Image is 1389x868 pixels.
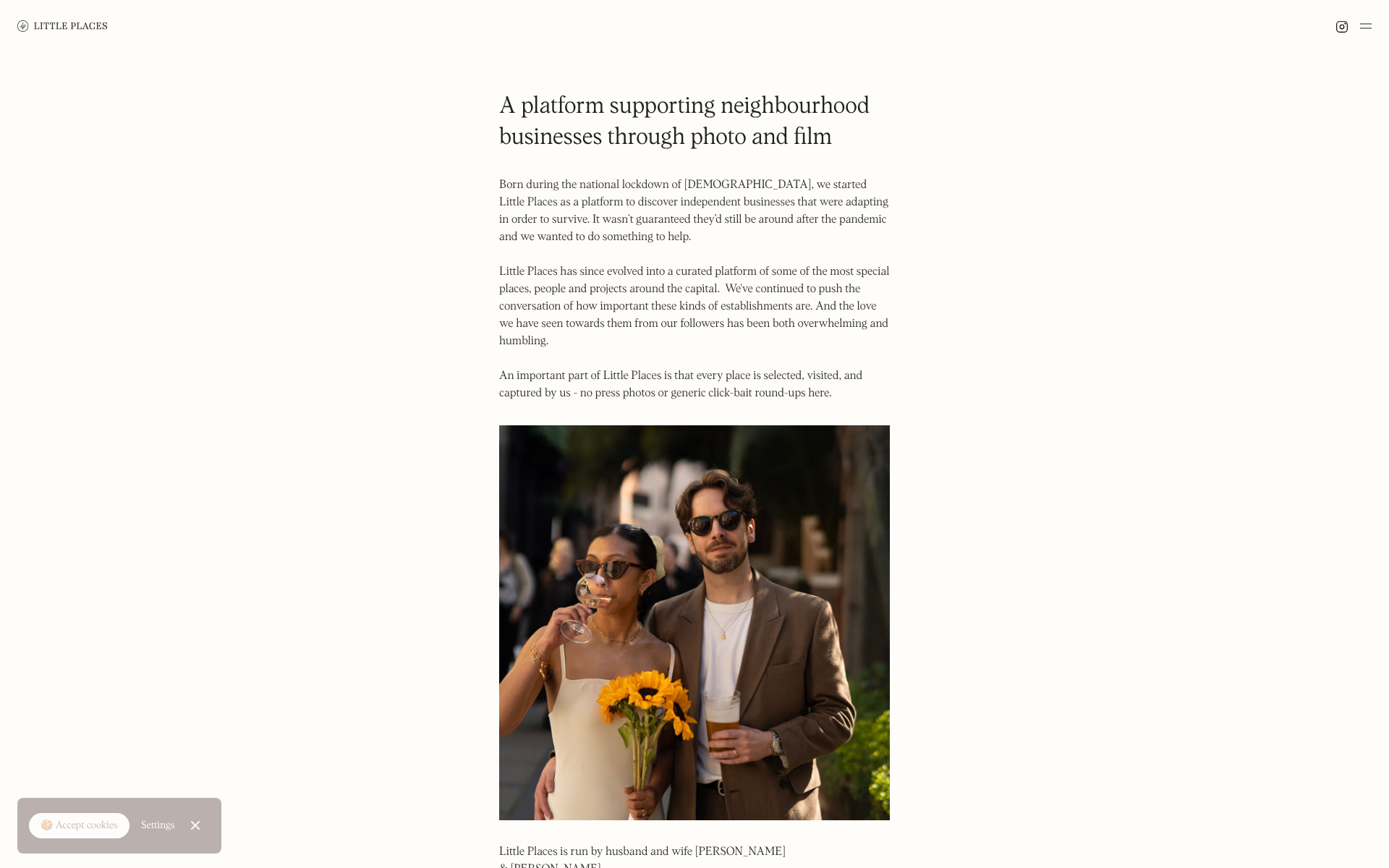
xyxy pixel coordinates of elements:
[29,813,129,839] a: 🍪 Accept cookies
[499,91,890,153] h1: A platform supporting neighbourhood businesses through photo and film
[141,820,175,830] div: Settings
[41,819,118,833] div: 🍪 Accept cookies
[141,809,175,842] a: Settings
[499,425,890,820] img: Little Places founders: Kyra & Jason
[181,811,210,840] a: Close Cookie Popup
[499,176,890,402] p: Born during the national lockdown of [DEMOGRAPHIC_DATA], we started Little Places as a platform t...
